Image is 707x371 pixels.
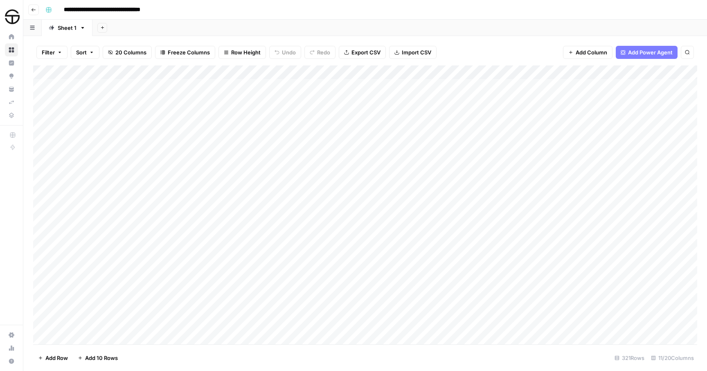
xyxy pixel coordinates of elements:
[5,96,18,109] a: Syncs
[5,56,18,70] a: Insights
[576,48,607,56] span: Add Column
[616,46,678,59] button: Add Power Agent
[155,46,215,59] button: Freeze Columns
[103,46,152,59] button: 20 Columns
[611,351,648,364] div: 321 Rows
[85,354,118,362] span: Add 10 Rows
[5,7,18,27] button: Workspace: SimpleTire
[648,351,697,364] div: 11/20 Columns
[5,342,18,355] a: Usage
[304,46,335,59] button: Redo
[317,48,330,56] span: Redo
[5,83,18,96] a: Your Data
[36,46,68,59] button: Filter
[45,354,68,362] span: Add Row
[58,24,77,32] div: Sheet 1
[402,48,431,56] span: Import CSV
[563,46,612,59] button: Add Column
[269,46,301,59] button: Undo
[71,46,99,59] button: Sort
[33,351,73,364] button: Add Row
[73,351,123,364] button: Add 10 Rows
[42,20,92,36] a: Sheet 1
[231,48,261,56] span: Row Height
[5,355,18,368] button: Help + Support
[5,328,18,342] a: Settings
[5,109,18,122] a: Data Library
[5,9,20,24] img: SimpleTire Logo
[115,48,146,56] span: 20 Columns
[5,30,18,43] a: Home
[282,48,296,56] span: Undo
[76,48,87,56] span: Sort
[42,48,55,56] span: Filter
[351,48,381,56] span: Export CSV
[389,46,437,59] button: Import CSV
[218,46,266,59] button: Row Height
[5,70,18,83] a: Opportunities
[628,48,673,56] span: Add Power Agent
[168,48,210,56] span: Freeze Columns
[339,46,386,59] button: Export CSV
[5,43,18,56] a: Browse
